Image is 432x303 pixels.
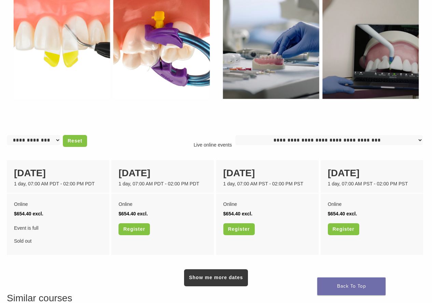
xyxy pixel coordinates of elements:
div: 1 day, 07:00 AM PDT - 02:00 PM PDT [14,180,102,187]
div: 1 day, 07:00 AM PST - 02:00 PM PST [223,180,311,187]
a: Show me more dates [184,269,248,286]
span: excl. [33,211,43,216]
div: [DATE] [223,166,311,180]
div: Online [328,199,416,209]
a: Register [119,223,150,235]
a: Back To Top [317,277,386,295]
div: 1 day, 07:00 AM PST - 02:00 PM PST [328,180,416,187]
span: excl. [137,211,148,216]
span: excl. [242,211,252,216]
a: Register [328,223,359,235]
div: Online [119,199,207,209]
span: $654.40 [223,211,241,216]
span: $654.40 [14,211,31,216]
div: 1 day, 07:00 AM PDT - 02:00 PM PDT [119,180,207,187]
div: Online [223,199,311,209]
div: Sold out [14,223,102,246]
span: excl. [346,211,357,216]
span: $654.40 [119,211,136,216]
div: [DATE] [119,166,207,180]
span: $654.40 [328,211,345,216]
div: [DATE] [14,166,102,180]
div: [DATE] [328,166,416,180]
a: Register [223,223,255,235]
div: Online [14,199,102,209]
span: Event is full [14,223,102,233]
p: Live online events [190,141,235,149]
a: Reset [63,135,87,147]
